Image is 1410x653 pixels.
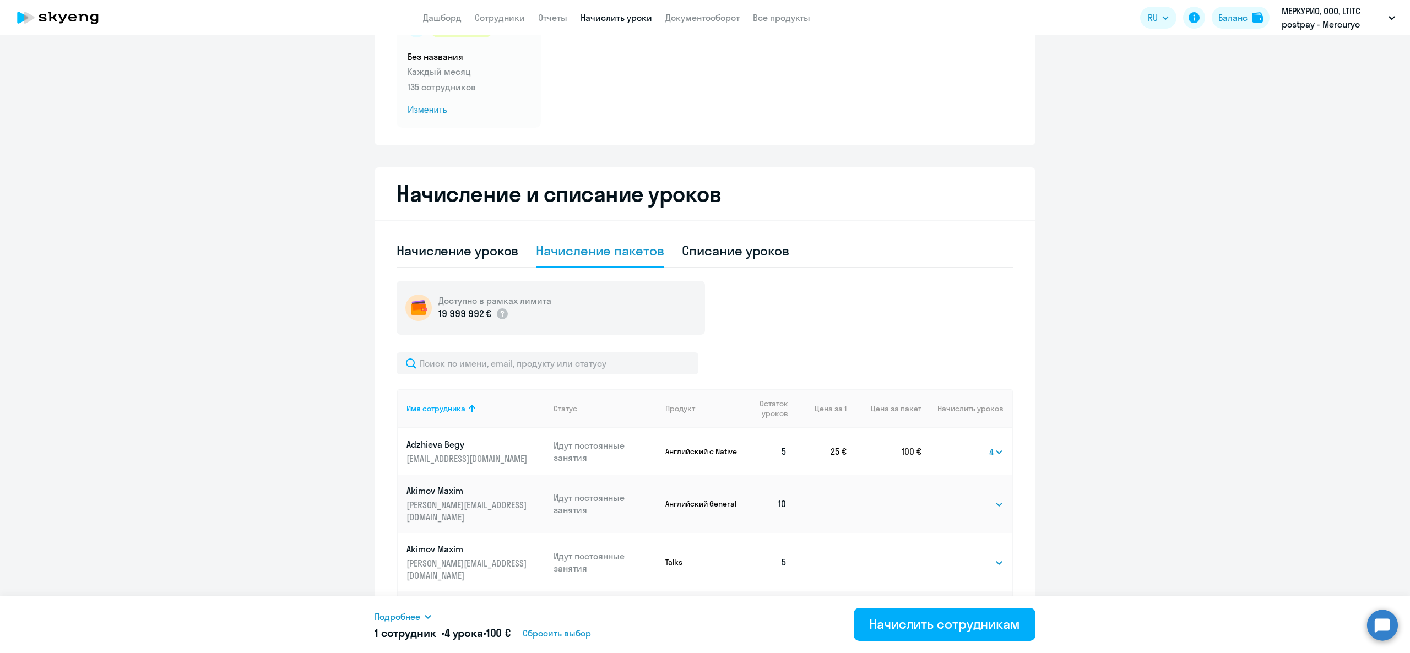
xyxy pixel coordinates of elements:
button: RU [1140,7,1176,29]
td: 100 € [847,428,921,475]
p: МЕРКУРИО, ООО, LTITC postpay - Mercuryo [1282,4,1384,31]
span: Изменить [408,104,530,117]
h2: Начисление и списание уроков [397,181,1013,207]
div: Продукт [665,404,740,413]
div: Начисление уроков [397,242,518,259]
a: Akimov Maxim[PERSON_NAME][EMAIL_ADDRESS][DOMAIN_NAME] [406,485,545,523]
div: Статус [554,404,657,413]
a: Документооборот [665,12,740,23]
th: Цена за пакет [847,389,921,428]
img: balance [1252,12,1263,23]
div: Статус [554,404,577,413]
div: Остаток уроков [749,399,796,418]
th: Начислить уроков [921,389,1012,428]
p: [PERSON_NAME][EMAIL_ADDRESS][DOMAIN_NAME] [406,499,530,523]
td: 5 [740,533,796,591]
p: Идут постоянные занятия [554,492,657,516]
span: Остаток уроков [749,399,788,418]
h5: Без названия [408,51,530,63]
p: [EMAIL_ADDRESS][DOMAIN_NAME] [406,453,530,465]
input: Поиск по имени, email, продукту или статусу [397,352,698,374]
p: Akimov Maxim [406,485,530,497]
td: 5 [740,591,796,638]
img: wallet-circle.png [405,295,432,321]
button: Балансbalance [1212,7,1270,29]
div: Списание уроков [682,242,790,259]
td: 10 [740,475,796,533]
div: Имя сотрудника [406,404,465,413]
a: Отчеты [538,12,567,23]
p: [PERSON_NAME][EMAIL_ADDRESS][DOMAIN_NAME] [406,557,530,581]
span: 100 € [486,626,511,640]
p: Английский General [665,499,740,509]
div: Имя сотрудника [406,404,545,413]
p: 135 сотрудников [408,80,530,94]
p: Английский с Native [665,447,740,456]
span: 4 урока [444,626,483,640]
td: 25 € [796,428,847,475]
p: Каждый месяц [408,65,530,78]
h5: 1 сотрудник • • [375,625,511,641]
p: Adzhieva Begy [406,438,530,450]
div: Начислить сотрудникам [869,615,1020,633]
a: Akimov Maxim[PERSON_NAME][EMAIL_ADDRESS][DOMAIN_NAME] [406,543,545,581]
p: Akimov Maxim [406,543,530,555]
h5: Доступно в рамках лимита [438,295,551,307]
div: Продукт [665,404,695,413]
div: Баланс [1218,11,1248,24]
div: Начисление пакетов [536,242,664,259]
th: Цена за 1 [796,389,847,428]
button: Начислить сотрудникам [854,608,1035,641]
a: Сотрудники [475,12,525,23]
button: МЕРКУРИО, ООО, LTITC postpay - Mercuryo [1276,4,1401,31]
span: Подробнее [375,610,420,623]
a: Дашборд [423,12,462,23]
p: 19 999 992 € [438,307,491,321]
p: Идут постоянные занятия [554,550,657,574]
a: Начислить уроки [581,12,652,23]
p: Идут постоянные занятия [554,439,657,464]
p: Talks [665,557,740,567]
a: Adzhieva Begy[EMAIL_ADDRESS][DOMAIN_NAME] [406,438,545,465]
span: Сбросить выбор [523,627,591,640]
a: Все продукты [753,12,810,23]
td: 5 [740,428,796,475]
span: RU [1148,11,1158,24]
